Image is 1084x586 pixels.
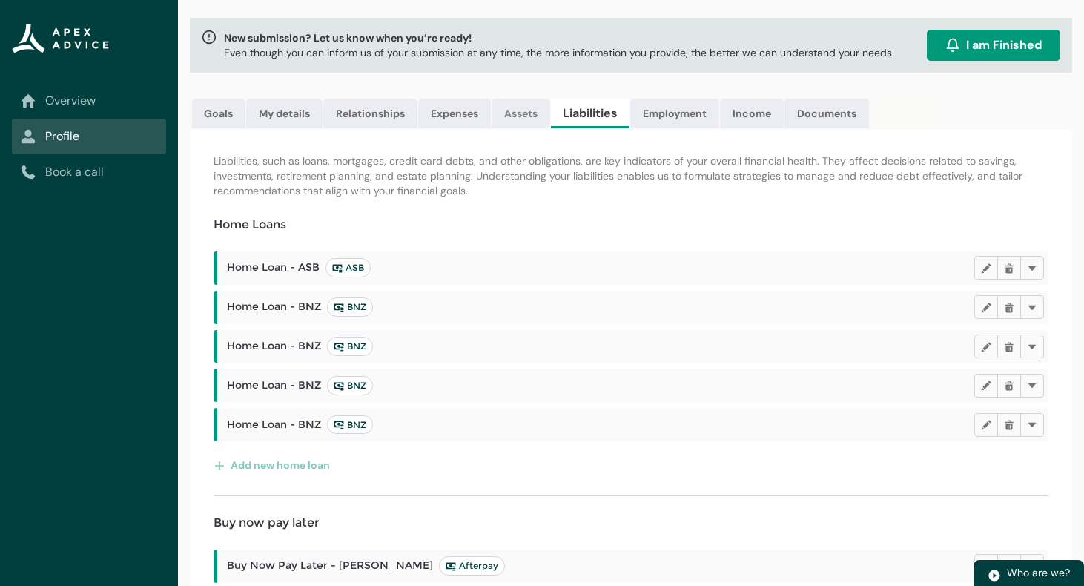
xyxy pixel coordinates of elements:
a: Relationships [323,99,417,128]
button: Delete [997,554,1021,578]
button: Edit [974,295,998,319]
button: More [1020,295,1044,319]
button: Delete [997,335,1021,358]
button: Delete [997,413,1021,437]
span: ASB [332,262,364,274]
span: BNZ [334,340,366,352]
lightning-badge: BNZ [327,415,373,435]
a: Assets [492,99,550,128]
span: Home Loan - BNZ [227,337,373,356]
span: I am Finished [966,36,1042,54]
img: alarm.svg [945,38,960,53]
button: More [1020,374,1044,398]
p: Liabilities, such as loans, mortgages, credit card debts, and other obligations, are key indicato... [214,154,1048,198]
a: Income [720,99,784,128]
lightning-badge: Afterpay [439,556,505,576]
button: Edit [974,374,998,398]
lightning-badge: BNZ [327,376,373,395]
a: Employment [630,99,719,128]
a: Profile [21,128,157,145]
button: More [1020,256,1044,280]
span: Afterpay [446,560,498,572]
a: Expenses [418,99,491,128]
a: Documents [784,99,869,128]
span: Home Loan - BNZ [227,297,373,317]
span: Home Loan - ASB [227,258,371,277]
button: Edit [974,554,998,578]
button: Edit [974,413,998,437]
h4: Home Loans [214,216,286,234]
p: Even though you can inform us of your submission at any time, the more information you provide, t... [224,45,894,60]
button: Edit [974,256,998,280]
a: My details [246,99,323,128]
span: Buy Now Pay Later - [PERSON_NAME] [227,556,505,576]
a: Goals [192,99,245,128]
button: Delete [997,256,1021,280]
span: BNZ [334,301,366,313]
span: Home Loan - BNZ [227,415,373,435]
a: Liabilities [551,99,629,128]
button: I am Finished [927,30,1060,61]
lightning-badge: BNZ [327,297,373,317]
nav: Sub page [12,83,166,190]
a: Overview [21,92,157,110]
span: Who are we? [1007,566,1070,579]
button: More [1020,554,1044,578]
button: Edit [974,335,998,358]
button: Delete [997,295,1021,319]
lightning-badge: BNZ [327,337,373,356]
img: Apex Advice Group [12,24,109,53]
h4: Buy now pay later [214,514,319,532]
button: Add new home loan [214,453,331,477]
span: BNZ [334,419,366,431]
a: Book a call [21,163,157,181]
span: Home Loan - BNZ [227,376,373,395]
button: More [1020,413,1044,437]
button: More [1020,335,1044,358]
img: play.svg [988,569,1001,582]
span: New submission? Let us know when you’re ready! [224,30,894,45]
button: Delete [997,374,1021,398]
lightning-badge: ASB [325,258,371,277]
span: BNZ [334,380,366,392]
